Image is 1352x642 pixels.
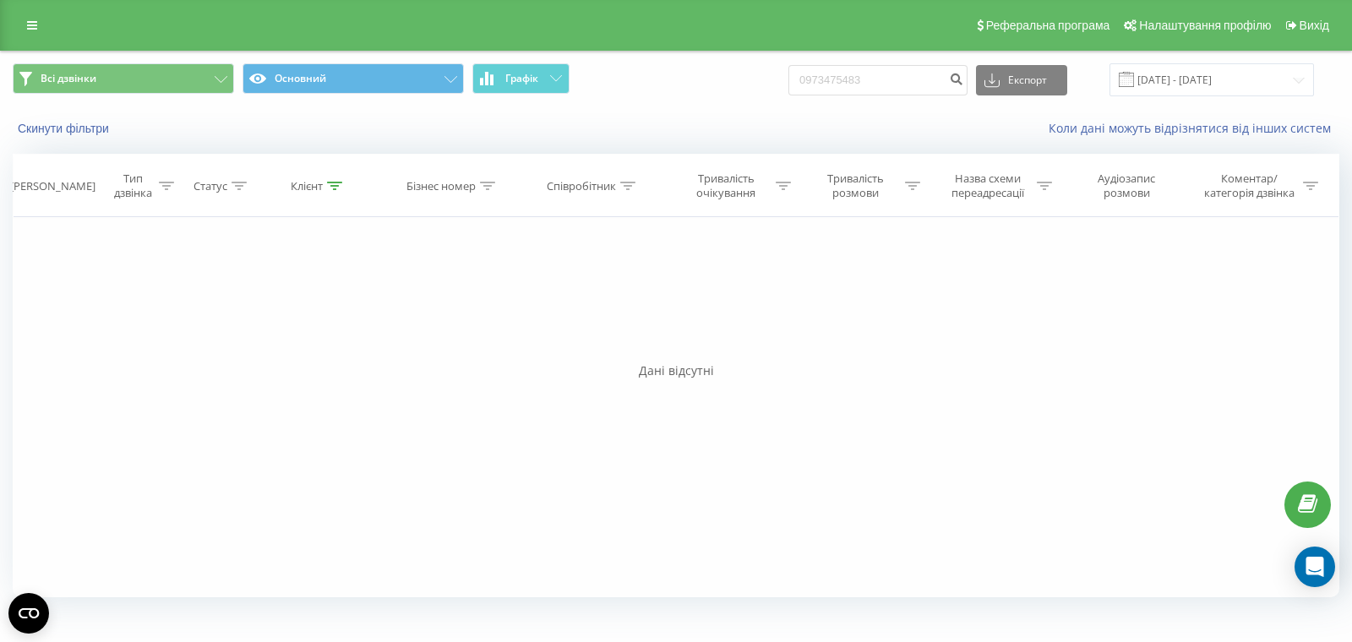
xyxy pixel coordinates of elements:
[1049,120,1339,136] a: Коли дані можуть відрізнятися вiд інших систем
[1139,19,1271,32] span: Налаштування профілю
[810,171,901,200] div: Тривалість розмови
[406,179,476,193] div: Бізнес номер
[1300,19,1329,32] span: Вихід
[291,179,323,193] div: Клієнт
[13,362,1339,379] div: Дані відсутні
[1200,171,1299,200] div: Коментар/категорія дзвінка
[194,179,227,193] div: Статус
[8,593,49,634] button: Open CMP widget
[41,72,96,85] span: Всі дзвінки
[976,65,1067,95] button: Експорт
[505,73,538,84] span: Графік
[681,171,771,200] div: Тривалість очікування
[1295,547,1335,587] div: Open Intercom Messenger
[547,179,616,193] div: Співробітник
[1074,171,1179,200] div: Аудіозапис розмови
[13,121,117,136] button: Скинути фільтри
[10,179,95,193] div: [PERSON_NAME]
[788,65,968,95] input: Пошук за номером
[942,171,1033,200] div: Назва схеми переадресації
[986,19,1110,32] span: Реферальна програма
[13,63,234,94] button: Всі дзвінки
[472,63,570,94] button: Графік
[111,171,155,200] div: Тип дзвінка
[243,63,464,94] button: Основний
